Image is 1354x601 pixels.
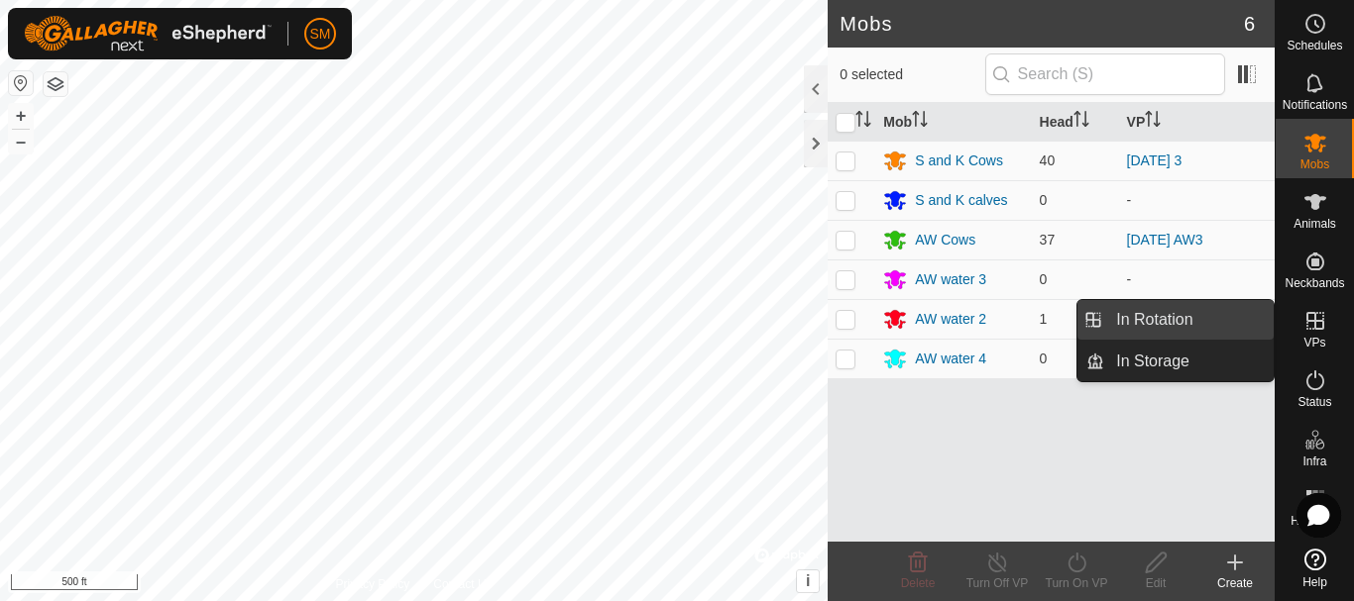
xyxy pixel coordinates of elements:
[985,53,1225,95] input: Search (S)
[915,349,986,369] div: AW water 4
[1276,541,1354,596] a: Help
[1104,300,1274,340] a: In Rotation
[1127,152,1183,168] a: [DATE] 3
[433,575,492,593] a: Contact Us
[1040,311,1048,327] span: 1
[1145,114,1161,130] p-sorticon: Activate to sort
[1077,342,1274,381] li: In Storage
[1291,515,1339,527] span: Heatmap
[840,12,1244,36] h2: Mobs
[1119,259,1275,299] td: -
[9,71,33,95] button: Reset Map
[915,150,1003,171] div: S and K Cows
[1073,114,1089,130] p-sorticon: Activate to sort
[1116,308,1192,332] span: In Rotation
[915,190,1007,211] div: S and K calves
[1040,192,1048,208] span: 0
[9,104,33,128] button: +
[1077,300,1274,340] li: In Rotation
[1298,396,1331,408] span: Status
[1285,277,1344,289] span: Neckbands
[1040,232,1056,248] span: 37
[901,576,936,590] span: Delete
[1040,271,1048,287] span: 0
[1032,103,1119,142] th: Head
[1294,218,1336,230] span: Animals
[1040,351,1048,366] span: 0
[1116,350,1189,373] span: In Storage
[9,130,33,153] button: –
[912,114,928,130] p-sorticon: Activate to sort
[1037,574,1116,592] div: Turn On VP
[336,575,410,593] a: Privacy Policy
[1195,574,1275,592] div: Create
[1040,152,1056,168] span: 40
[915,230,975,250] div: AW Cows
[1303,337,1325,349] span: VPs
[1302,576,1327,588] span: Help
[797,570,819,592] button: i
[1116,574,1195,592] div: Edit
[44,72,67,96] button: Map Layers
[875,103,1031,142] th: Mob
[1244,9,1255,39] span: 6
[958,574,1037,592] div: Turn Off VP
[310,24,331,45] span: SM
[24,16,272,51] img: Gallagher Logo
[1119,180,1275,220] td: -
[1302,455,1326,467] span: Infra
[1119,103,1275,142] th: VP
[840,64,984,85] span: 0 selected
[806,572,810,589] span: i
[1300,158,1329,170] span: Mobs
[1283,99,1347,111] span: Notifications
[915,269,986,290] div: AW water 3
[855,114,871,130] p-sorticon: Activate to sort
[1104,342,1274,381] a: In Storage
[915,309,986,330] div: AW water 2
[1287,40,1342,51] span: Schedules
[1127,232,1203,248] a: [DATE] AW3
